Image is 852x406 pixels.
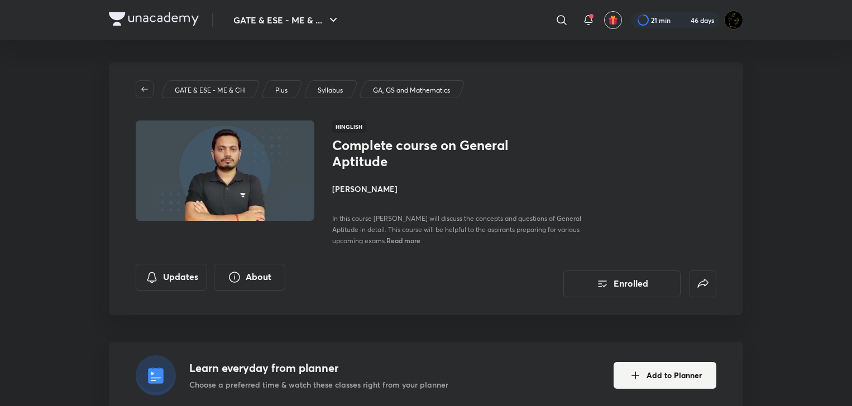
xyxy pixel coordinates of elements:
[109,12,199,28] a: Company Logo
[563,270,681,297] button: Enrolled
[677,14,688,26] img: streak
[373,85,450,95] p: GA, GS and Mathematics
[318,85,343,95] p: Syllabus
[332,120,366,133] span: Hinglish
[332,183,582,195] h4: [PERSON_NAME]
[332,214,581,245] span: In this course [PERSON_NAME] will discuss the concepts and questions of General Aptitude in detai...
[274,85,290,95] a: Plus
[332,137,515,170] h1: Complete course on General Aptitude
[316,85,345,95] a: Syllabus
[134,119,316,222] img: Thumbnail
[227,9,347,31] button: GATE & ESE - ME & ...
[614,362,716,389] button: Add to Planner
[604,11,622,29] button: avatar
[371,85,452,95] a: GA, GS and Mathematics
[136,264,207,291] button: Updates
[214,264,285,291] button: About
[189,379,448,390] p: Choose a preferred time & watch these classes right from your planner
[386,236,420,245] span: Read more
[275,85,288,95] p: Plus
[109,12,199,26] img: Company Logo
[173,85,247,95] a: GATE & ESE - ME & CH
[608,15,618,25] img: avatar
[690,270,716,297] button: false
[175,85,245,95] p: GATE & ESE - ME & CH
[189,360,448,376] h4: Learn everyday from planner
[724,11,743,30] img: Ranit Maity01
